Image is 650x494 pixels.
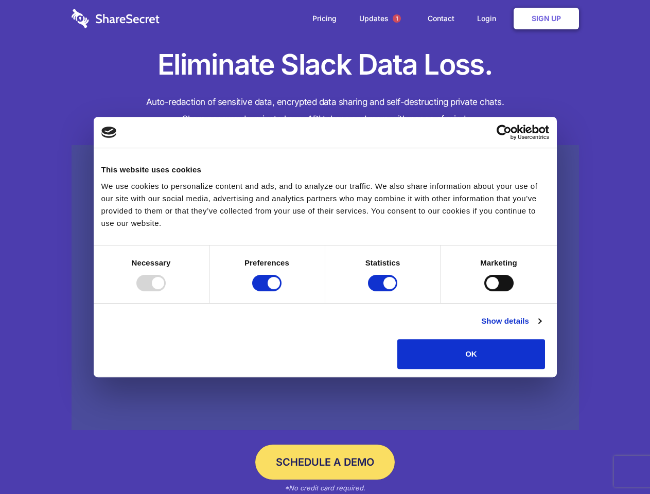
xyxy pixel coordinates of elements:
em: *No credit card required. [285,484,365,492]
a: Sign Up [514,8,579,29]
strong: Marketing [480,258,517,267]
a: Login [467,3,512,34]
a: Pricing [302,3,347,34]
strong: Statistics [365,258,400,267]
img: logo [101,127,117,138]
a: Usercentrics Cookiebot - opens in a new window [459,125,549,140]
a: Show details [481,315,541,327]
strong: Preferences [244,258,289,267]
button: OK [397,339,545,369]
h1: Eliminate Slack Data Loss. [72,46,579,83]
strong: Necessary [132,258,171,267]
h4: Auto-redaction of sensitive data, encrypted data sharing and self-destructing private chats. Shar... [72,94,579,128]
a: Schedule a Demo [255,445,395,480]
div: We use cookies to personalize content and ads, and to analyze our traffic. We also share informat... [101,180,549,230]
a: Contact [417,3,465,34]
span: 1 [393,14,401,23]
a: Wistia video thumbnail [72,145,579,431]
img: logo-wordmark-white-trans-d4663122ce5f474addd5e946df7df03e33cb6a1c49d2221995e7729f52c070b2.svg [72,9,160,28]
div: This website uses cookies [101,164,549,176]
